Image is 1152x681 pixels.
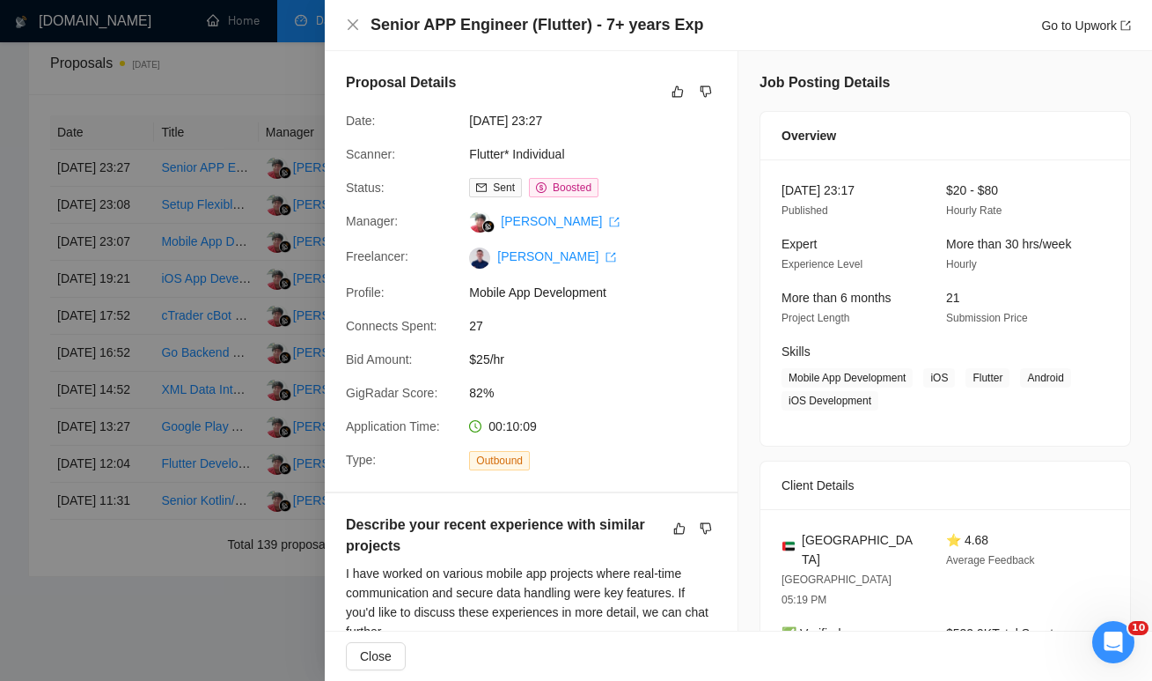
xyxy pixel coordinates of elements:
span: iOS [923,368,955,388]
span: 00:10:09 [488,419,537,433]
h4: Senior APP Engineer (Flutter) - 7+ years Exp [371,14,704,36]
div: • 8 тиж. тому [104,405,188,424]
h1: Повідомлення [109,8,246,38]
span: 27 [469,316,733,336]
span: 21 [946,291,960,305]
div: Закрити [309,7,341,39]
button: like [669,518,690,539]
span: 82% [469,383,733,403]
button: Close [346,18,360,33]
div: Mariia [62,210,100,228]
span: Expert [781,237,817,251]
div: • 8 тиж. тому [104,470,188,489]
span: [GEOGRAPHIC_DATA] [802,530,918,569]
span: dislike [700,522,712,536]
span: Flutter [965,368,1009,388]
img: 🇦🇪 [782,540,795,552]
span: export [609,217,620,227]
span: Hourly [946,258,977,270]
span: Scanner: [346,147,395,161]
span: More than 6 months [781,291,892,305]
span: Hourly Rate [946,204,1002,217]
span: More than 30 hrs/week [946,237,1071,251]
div: Mariia [62,470,100,489]
span: Application Time: [346,419,440,433]
span: ✅ Verified [781,626,841,640]
span: ⭐ 4.68 [946,533,988,547]
button: Close [346,642,406,670]
span: Type: [346,453,376,467]
img: gigradar-bm.png [482,220,495,233]
div: I have worked on various mobile app projects where real-time communication and secure data handli... [346,564,716,641]
div: • 7 тиж. тому [104,275,188,293]
span: export [605,252,616,263]
img: c1hzU8OLLnWiiEgDChoglcY7OAxyNbTH65VKZ0PldAuLxMq-TiZqnRk3cDiArkvFHv [469,248,490,269]
span: Skills [781,344,811,359]
a: Flutter* Individual [469,147,564,161]
span: GigRadar Score: [346,386,437,400]
div: • 8 тиж. тому [104,340,188,359]
img: Profile image for Mariia [20,127,55,162]
span: dollar [536,182,547,193]
span: Submission Price [946,312,1028,324]
div: Mariia [62,275,100,293]
h5: Describe your recent experience with similar projects [346,514,661,557]
img: Profile image for Mariia [20,62,55,97]
span: Date: [346,114,375,128]
span: Boosted [553,181,591,194]
span: [GEOGRAPHIC_DATA] 05:19 PM [781,574,892,606]
span: Допомога [261,563,325,575]
span: $532.9K Total Spent [946,626,1053,640]
a: Go to Upworkexport [1041,19,1131,33]
span: [DATE] 23:27 [469,111,733,130]
span: Status: [346,181,385,195]
h5: Job Posting Details [759,72,890,93]
span: Connects Spent: [346,319,437,333]
img: Profile image for Mariia [20,322,55,358]
div: • 2 тиж. тому [104,79,188,98]
span: like [673,522,686,536]
span: Project Length [781,312,849,324]
span: mail [476,182,487,193]
span: Bid Amount: [346,352,413,366]
span: Average Feedback [946,554,1035,566]
span: clock-circle [469,420,481,433]
span: Overview [781,126,836,145]
span: like [671,85,684,99]
img: Profile image for Mariia [20,257,55,292]
span: Головна [32,563,85,575]
span: Android [1020,368,1070,388]
button: Повідомлення [117,519,234,589]
div: Mariia [62,144,100,163]
span: Experience Level [781,258,862,270]
span: Freelancer: [346,249,408,263]
iframe: Intercom live chat [1092,621,1134,663]
span: Mobile App Development [781,368,913,388]
div: Client Details [781,462,1109,509]
span: Close [360,647,392,666]
button: dislike [695,81,716,102]
span: 10 [1128,621,1148,635]
span: Profile: [346,285,385,300]
button: dislike [695,518,716,539]
span: Mobile App Development [469,283,733,302]
span: $25/hr [469,350,733,369]
span: Outbound [469,451,530,470]
span: Published [781,204,828,217]
span: dislike [700,85,712,99]
span: close [346,18,360,32]
div: Mariia [62,79,100,98]
div: Mariia [62,340,100,359]
span: Sent [493,181,515,194]
img: Profile image for Mariia [20,388,55,423]
span: Повідомлення [125,563,226,575]
button: Допомога [235,519,352,589]
span: $20 - $80 [946,183,998,197]
a: [PERSON_NAME] export [501,214,620,228]
div: • 7 тиж. тому [104,210,188,228]
div: • 5 тиж. тому [104,144,188,163]
span: export [1120,20,1131,31]
div: Mariia [62,405,100,424]
a: [PERSON_NAME] export [497,249,616,263]
img: Profile image for Mariia [20,453,55,488]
